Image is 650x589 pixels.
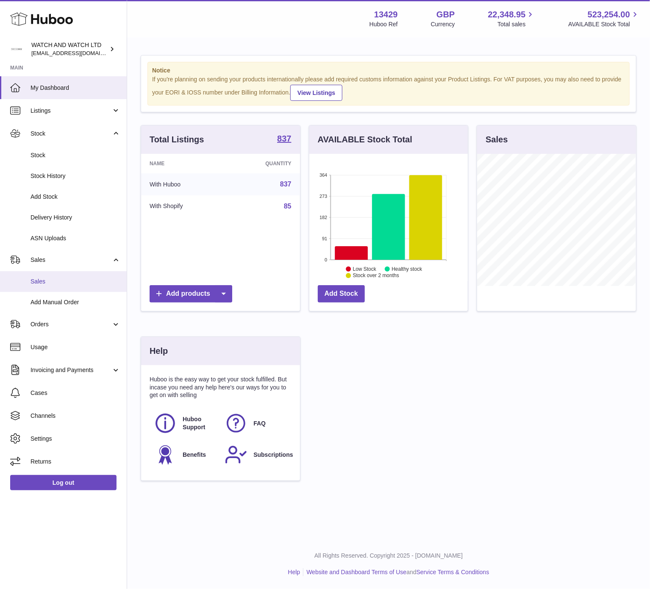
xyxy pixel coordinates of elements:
[488,9,525,20] span: 22,348.95
[568,20,640,28] span: AVAILABLE Stock Total
[318,134,412,145] h3: AVAILABLE Stock Total
[31,435,120,443] span: Settings
[319,215,327,220] text: 182
[150,285,232,303] a: Add products
[353,266,377,272] text: Low Stock
[31,389,120,397] span: Cases
[277,134,291,143] strong: 837
[31,256,111,264] span: Sales
[392,266,422,272] text: Healthy stock
[288,569,300,575] a: Help
[280,181,292,188] a: 837
[31,151,120,159] span: Stock
[31,193,120,201] span: Add Stock
[183,451,206,459] span: Benefits
[227,154,300,173] th: Quantity
[31,130,111,138] span: Stock
[31,234,120,242] span: ASN Uploads
[150,345,168,357] h3: Help
[353,273,399,279] text: Stock over 2 months
[325,257,327,262] text: 0
[284,203,292,210] a: 85
[253,451,293,459] span: Subscriptions
[31,107,111,115] span: Listings
[31,172,120,180] span: Stock History
[154,412,216,435] a: Huboo Support
[322,236,327,241] text: 91
[152,75,625,101] div: If you're planning on sending your products internationally please add required customs informati...
[253,420,266,428] span: FAQ
[306,569,406,575] a: Website and Dashboard Terms of Use
[488,9,535,28] a: 22,348.95 Total sales
[225,412,287,435] a: FAQ
[31,320,111,328] span: Orders
[141,173,227,195] td: With Huboo
[568,9,640,28] a: 523,254.00 AVAILABLE Stock Total
[31,50,125,56] span: [EMAIL_ADDRESS][DOMAIN_NAME]
[290,85,342,101] a: View Listings
[134,552,643,560] p: All Rights Reserved. Copyright 2025 - [DOMAIN_NAME]
[31,412,120,420] span: Channels
[588,9,630,20] span: 523,254.00
[31,298,120,306] span: Add Manual Order
[183,415,215,431] span: Huboo Support
[31,214,120,222] span: Delivery History
[152,67,625,75] strong: Notice
[417,569,489,575] a: Service Terms & Conditions
[141,154,227,173] th: Name
[31,458,120,466] span: Returns
[10,43,23,56] img: baris@watchandwatch.co.uk
[369,20,398,28] div: Huboo Ref
[277,134,291,144] a: 837
[374,9,398,20] strong: 13429
[141,195,227,217] td: With Shopify
[31,84,120,92] span: My Dashboard
[31,41,108,57] div: WATCH AND WATCH LTD
[486,134,508,145] h3: Sales
[303,568,489,576] li: and
[31,278,120,286] span: Sales
[31,366,111,374] span: Invoicing and Payments
[154,443,216,466] a: Benefits
[318,285,365,303] a: Add Stock
[319,172,327,178] text: 364
[436,9,455,20] strong: GBP
[225,443,287,466] a: Subscriptions
[150,375,292,400] p: Huboo is the easy way to get your stock fulfilled. But incase you need any help here's our ways f...
[431,20,455,28] div: Currency
[497,20,535,28] span: Total sales
[150,134,204,145] h3: Total Listings
[319,194,327,199] text: 273
[31,343,120,351] span: Usage
[10,475,117,490] a: Log out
